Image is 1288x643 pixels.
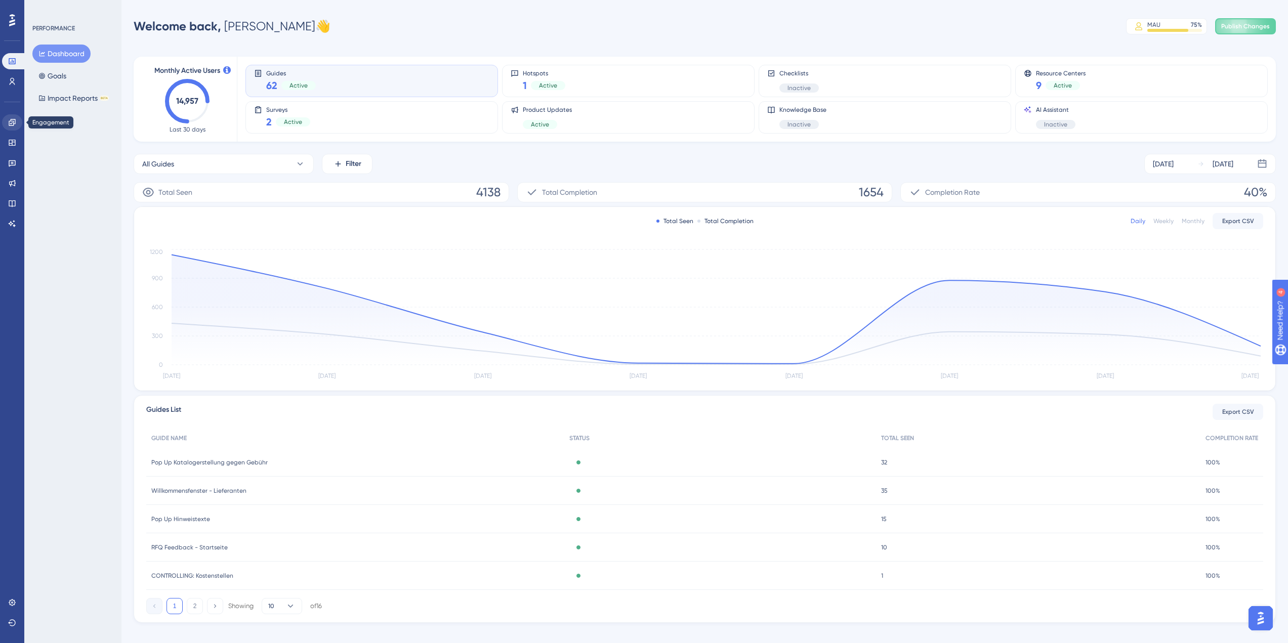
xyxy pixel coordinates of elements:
[284,118,302,126] span: Active
[1131,217,1145,225] div: Daily
[656,217,693,225] div: Total Seen
[163,372,180,379] tspan: [DATE]
[1097,372,1114,379] tspan: [DATE]
[1036,106,1075,114] span: AI Assistant
[151,515,210,523] span: Pop Up Hinweistexte
[32,67,72,85] button: Goals
[542,186,597,198] span: Total Completion
[1036,69,1086,76] span: Resource Centers
[941,372,958,379] tspan: [DATE]
[152,332,163,339] tspan: 300
[134,154,314,174] button: All Guides
[159,361,163,368] tspan: 0
[1191,21,1202,29] div: 75 %
[322,154,372,174] button: Filter
[697,217,754,225] div: Total Completion
[70,5,73,13] div: 4
[1213,404,1263,420] button: Export CSV
[150,248,163,255] tspan: 1200
[152,275,163,282] tspan: 900
[151,487,246,495] span: Willkommensfenster - Lieferanten
[630,372,647,379] tspan: [DATE]
[134,19,221,33] span: Welcome back,
[1147,21,1160,29] div: MAU
[100,96,109,101] div: BETA
[318,372,336,379] tspan: [DATE]
[32,45,91,63] button: Dashboard
[134,18,330,34] div: [PERSON_NAME] 👋
[176,96,198,106] text: 14,957
[266,69,316,76] span: Guides
[1153,217,1174,225] div: Weekly
[1244,184,1267,200] span: 40%
[289,81,308,90] span: Active
[266,78,277,93] span: 62
[1206,458,1220,466] span: 100%
[476,184,501,200] span: 4138
[787,84,811,92] span: Inactive
[1213,158,1233,170] div: [DATE]
[1036,78,1042,93] span: 9
[187,598,203,614] button: 2
[859,184,884,200] span: 1654
[1241,372,1259,379] tspan: [DATE]
[1206,543,1220,551] span: 100%
[1221,22,1270,30] span: Publish Changes
[151,458,268,466] span: Pop Up Katalogerstellung gegen Gebühr
[881,572,883,580] span: 1
[787,120,811,128] span: Inactive
[170,125,205,134] span: Last 30 days
[881,458,887,466] span: 32
[1206,515,1220,523] span: 100%
[1206,434,1258,442] span: COMPLETION RATE
[569,434,590,442] span: STATUS
[881,543,887,551] span: 10
[1206,487,1220,495] span: 100%
[1044,120,1067,128] span: Inactive
[151,543,228,551] span: RFQ Feedback - Startseite
[474,372,491,379] tspan: [DATE]
[32,24,75,32] div: PERFORMANCE
[785,372,803,379] tspan: [DATE]
[1245,603,1276,633] iframe: UserGuiding AI Assistant Launcher
[531,120,549,128] span: Active
[266,106,310,113] span: Surveys
[262,598,302,614] button: 10
[1215,18,1276,34] button: Publish Changes
[146,404,181,420] span: Guides List
[881,515,887,523] span: 15
[310,602,322,611] div: of 16
[881,487,888,495] span: 35
[779,69,819,77] span: Checklists
[154,65,220,77] span: Monthly Active Users
[152,304,163,311] tspan: 600
[1153,158,1174,170] div: [DATE]
[523,69,565,76] span: Hotspots
[523,78,527,93] span: 1
[1206,572,1220,580] span: 100%
[523,106,572,114] span: Product Updates
[158,186,192,198] span: Total Seen
[1054,81,1072,90] span: Active
[268,602,274,610] span: 10
[32,89,115,107] button: Impact ReportsBETA
[1222,217,1254,225] span: Export CSV
[266,115,272,129] span: 2
[1213,213,1263,229] button: Export CSV
[925,186,980,198] span: Completion Rate
[142,158,174,170] span: All Guides
[1222,408,1254,416] span: Export CSV
[346,158,361,170] span: Filter
[539,81,557,90] span: Active
[228,602,254,611] div: Showing
[881,434,914,442] span: TOTAL SEEN
[167,598,183,614] button: 1
[151,572,233,580] span: CONTROLLING: Kostenstellen
[1182,217,1204,225] div: Monthly
[779,106,826,114] span: Knowledge Base
[24,3,63,15] span: Need Help?
[151,434,187,442] span: GUIDE NAME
